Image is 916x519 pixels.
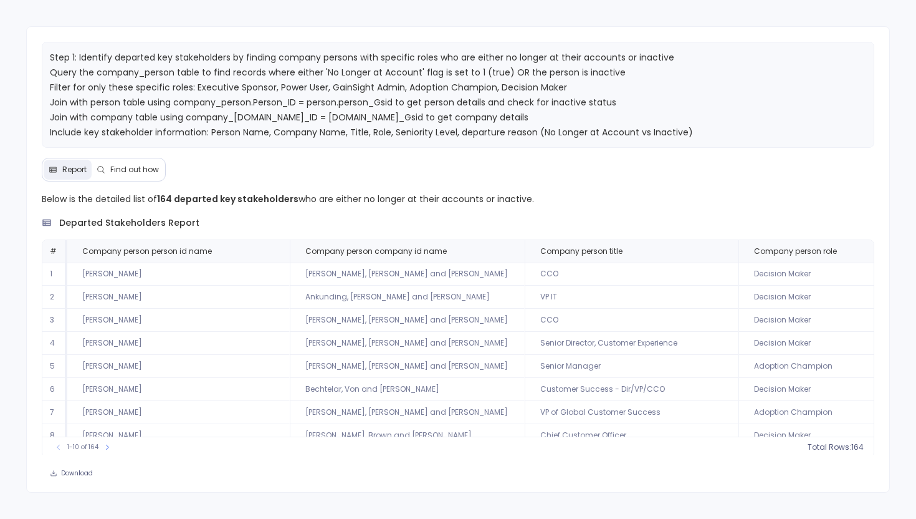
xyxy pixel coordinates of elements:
td: Decision Maker [738,286,915,309]
span: departed stakeholders report [59,216,199,230]
td: Customer Success - Dir/VP/CCO [525,378,738,401]
span: # [50,246,57,256]
span: 164 [851,442,864,452]
td: Adoption Champion [738,401,915,424]
td: Chief Customer Officer [525,424,738,447]
td: [PERSON_NAME] [67,355,290,378]
td: Decision Maker [738,263,915,286]
td: VP of Global Customer Success [525,401,738,424]
td: [PERSON_NAME] [67,286,290,309]
td: 7 [42,401,67,424]
p: Below is the detailed list of who are either no longer at their accounts or inactive. [42,192,875,206]
button: Find out how [92,160,164,180]
td: [PERSON_NAME] [67,332,290,355]
button: Report [44,160,92,180]
td: [PERSON_NAME] [67,401,290,424]
td: Decision Maker [738,378,915,401]
td: [PERSON_NAME], [PERSON_NAME] and [PERSON_NAME] [290,355,525,378]
strong: 164 departed key stakeholders [157,193,298,205]
span: Step 1: Identify departed key stakeholders by finding company persons with specific roles who are... [50,51,693,153]
td: 6 [42,378,67,401]
td: CCO [525,309,738,332]
span: 1-10 of 164 [67,442,98,452]
td: Senior Manager [525,355,738,378]
span: Download [61,469,93,478]
td: [PERSON_NAME] [67,424,290,447]
td: [PERSON_NAME], [PERSON_NAME] and [PERSON_NAME] [290,309,525,332]
td: [PERSON_NAME] [67,309,290,332]
td: [PERSON_NAME] [67,263,290,286]
span: Find out how [110,165,159,175]
td: Decision Maker [738,332,915,355]
span: Company person company id name [305,246,447,256]
span: Company person role [754,246,837,256]
span: Company person person id name [82,246,212,256]
td: Decision Maker [738,424,915,447]
td: [PERSON_NAME] [67,378,290,401]
td: Ankunding, [PERSON_NAME] and [PERSON_NAME] [290,286,525,309]
span: Company person title [540,246,623,256]
td: 2 [42,286,67,309]
td: [PERSON_NAME], [PERSON_NAME] and [PERSON_NAME] [290,332,525,355]
td: Adoption Champion [738,355,915,378]
td: 5 [42,355,67,378]
td: 1 [42,263,67,286]
td: [PERSON_NAME], Brown and [PERSON_NAME] [290,424,525,447]
td: 3 [42,309,67,332]
button: Download [42,465,101,482]
td: VP IT [525,286,738,309]
span: Total Rows: [808,442,851,452]
td: Senior Director, Customer Experience [525,332,738,355]
td: Decision Maker [738,309,915,332]
td: 4 [42,332,67,355]
td: [PERSON_NAME], [PERSON_NAME] and [PERSON_NAME] [290,401,525,424]
td: 8 [42,424,67,447]
td: CCO [525,263,738,286]
td: [PERSON_NAME], [PERSON_NAME] and [PERSON_NAME] [290,263,525,286]
span: Report [62,165,87,175]
td: Bechtelar, Von and [PERSON_NAME] [290,378,525,401]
